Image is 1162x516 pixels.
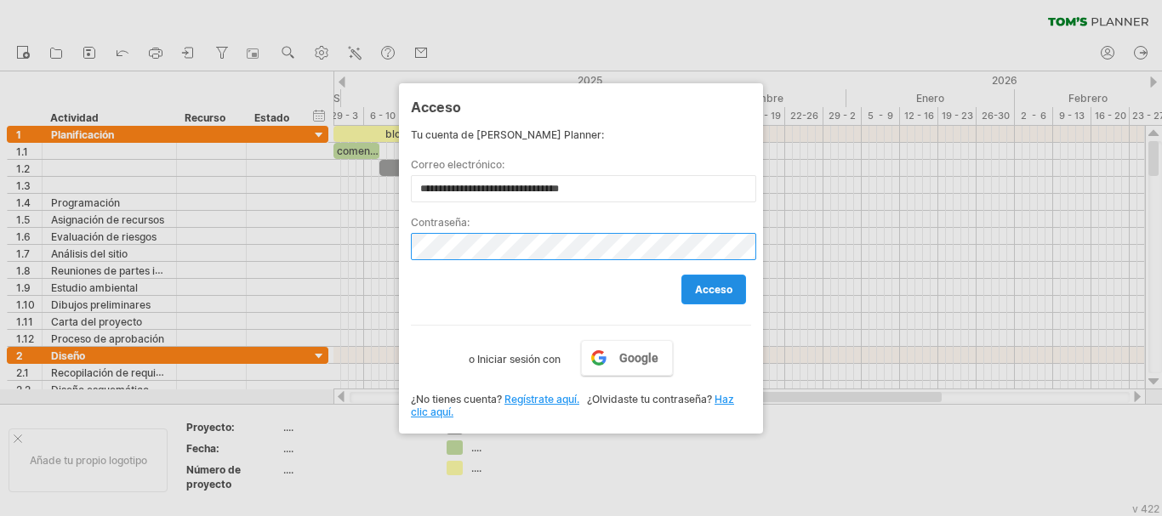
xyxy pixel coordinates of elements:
[411,216,470,229] font: Contraseña:
[619,351,658,365] font: Google
[411,128,604,141] font: Tu cuenta de [PERSON_NAME] Planner:
[587,393,712,405] font: ¿Olvidaste tu contraseña?
[681,275,746,304] a: acceso
[581,340,673,376] a: Google
[411,393,502,405] font: ¿No tienes cuenta?
[504,393,579,405] a: Regístrate aquí.
[695,283,732,296] font: acceso
[411,393,734,418] a: Haz clic aquí.
[411,158,504,171] font: Correo electrónico:
[469,353,561,366] font: o Iniciar sesión con
[411,99,461,116] font: Acceso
